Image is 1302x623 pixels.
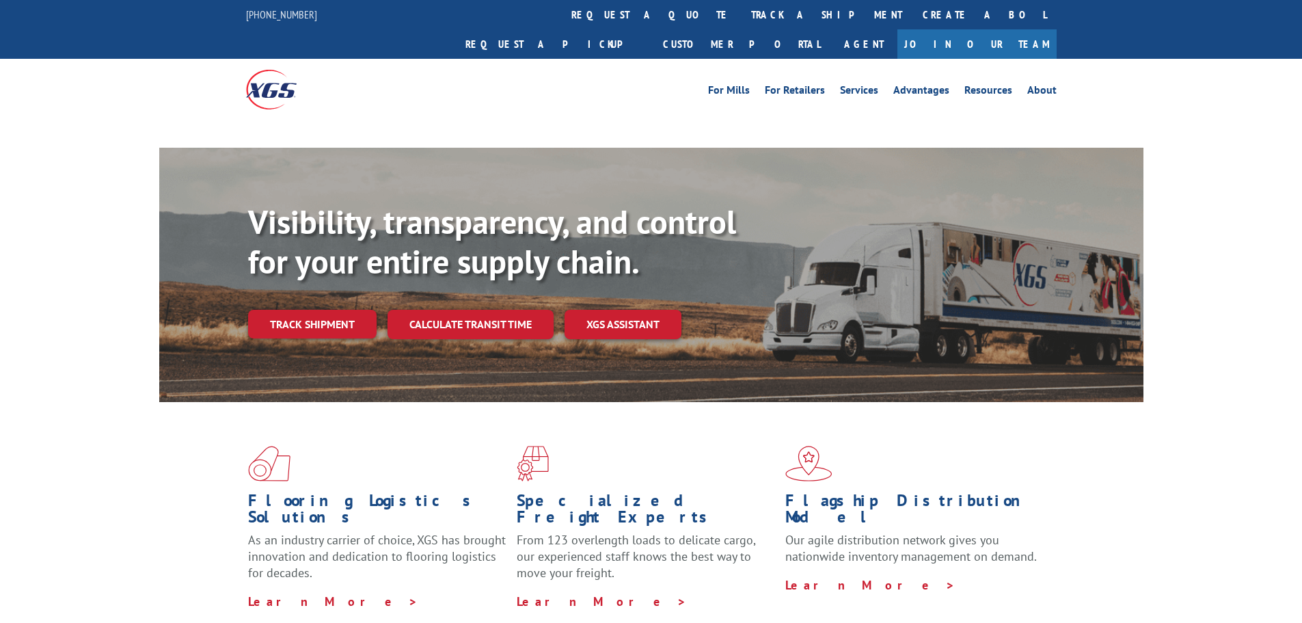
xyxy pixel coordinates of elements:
[248,200,736,282] b: Visibility, transparency, and control for your entire supply chain.
[964,85,1012,100] a: Resources
[517,532,775,593] p: From 123 overlength loads to delicate cargo, our experienced staff knows the best way to move you...
[248,532,506,581] span: As an industry carrier of choice, XGS has brought innovation and dedication to flooring logistics...
[455,29,653,59] a: Request a pickup
[565,310,681,339] a: XGS ASSISTANT
[708,85,750,100] a: For Mills
[765,85,825,100] a: For Retailers
[830,29,897,59] a: Agent
[517,446,549,481] img: xgs-icon-focused-on-flooring-red
[248,446,290,481] img: xgs-icon-total-supply-chain-intelligence-red
[517,492,775,532] h1: Specialized Freight Experts
[785,446,832,481] img: xgs-icon-flagship-distribution-model-red
[517,594,687,609] a: Learn More >
[893,85,949,100] a: Advantages
[653,29,830,59] a: Customer Portal
[785,532,1037,564] span: Our agile distribution network gives you nationwide inventory management on demand.
[785,492,1044,532] h1: Flagship Distribution Model
[840,85,878,100] a: Services
[785,577,955,593] a: Learn More >
[897,29,1057,59] a: Join Our Team
[248,594,418,609] a: Learn More >
[246,8,317,21] a: [PHONE_NUMBER]
[1027,85,1057,100] a: About
[248,492,506,532] h1: Flooring Logistics Solutions
[248,310,377,339] a: Track shipment
[388,310,554,339] a: Calculate transit time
